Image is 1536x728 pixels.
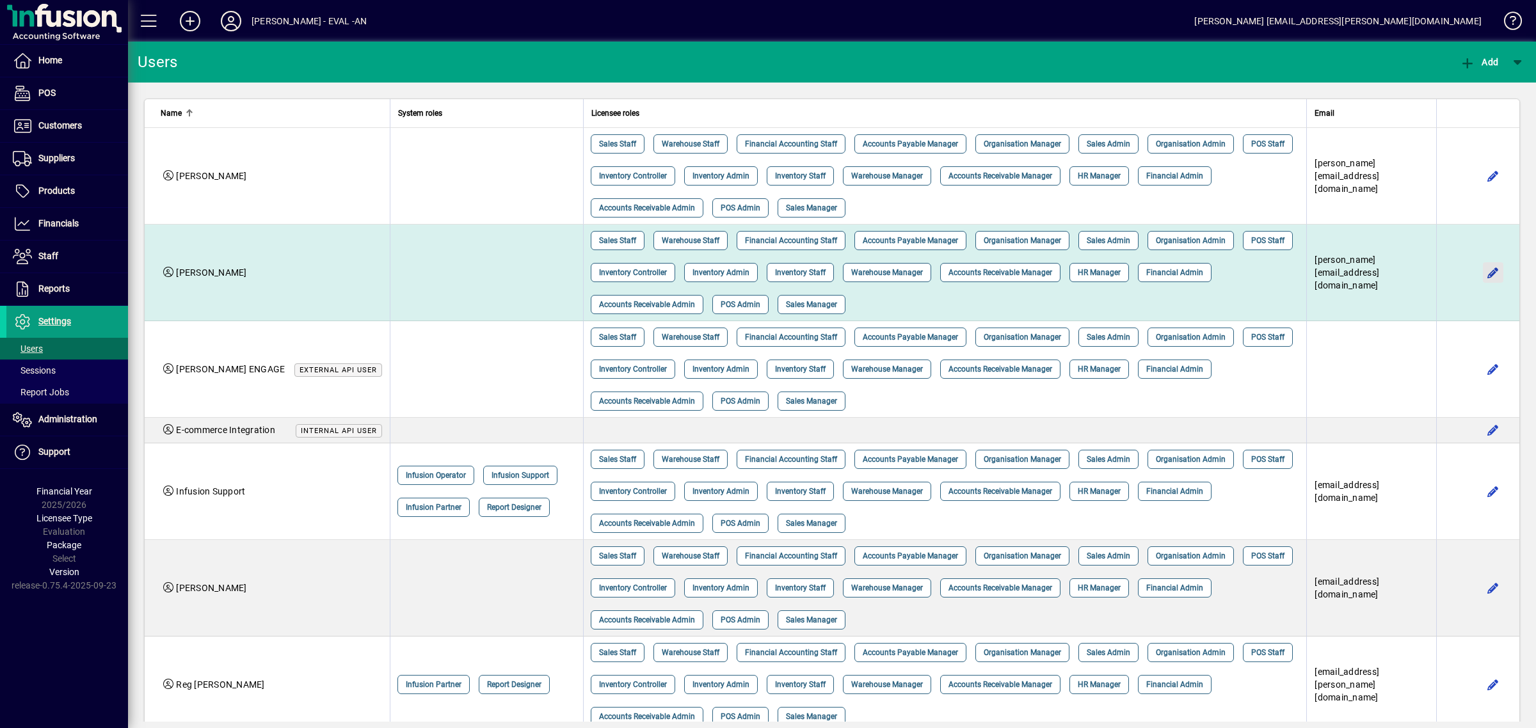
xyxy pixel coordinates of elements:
span: [EMAIL_ADDRESS][DOMAIN_NAME] [1315,480,1379,503]
span: Organisation Admin [1156,138,1226,150]
span: Home [38,55,62,65]
span: Licensee roles [591,106,639,120]
span: POS Staff [1251,138,1284,150]
span: Warehouse Manager [851,582,923,594]
span: POS Admin [721,517,760,530]
button: Edit [1483,674,1503,695]
span: Accounts Receivable Manager [948,363,1052,376]
span: Sales Admin [1087,453,1130,466]
span: Accounts Payable Manager [863,646,958,659]
span: Inventory Staff [775,170,826,182]
span: HR Manager [1078,266,1121,279]
span: Sales Manager [786,613,837,626]
a: Financials [6,208,128,240]
span: [PERSON_NAME][EMAIL_ADDRESS][DOMAIN_NAME] [1315,158,1379,194]
span: Accounts Receivable Admin [599,395,695,408]
span: Financial Accounting Staff [745,550,837,562]
span: [EMAIL_ADDRESS][PERSON_NAME][DOMAIN_NAME] [1315,667,1379,702]
button: Edit [1483,578,1503,598]
button: Edit [1483,481,1503,502]
span: Accounts Receivable Admin [599,202,695,214]
span: System roles [398,106,442,120]
span: Financial Accounting Staff [745,646,837,659]
button: Add [1457,51,1501,74]
span: E-commerce Integration [176,425,275,435]
a: Users [6,338,128,360]
span: Infusion Partner [406,678,461,691]
span: Financial Accounting Staff [745,234,837,247]
span: Inventory Staff [775,266,826,279]
a: Suppliers [6,143,128,175]
div: Users [138,52,192,72]
span: Financial Admin [1146,363,1203,376]
span: Accounts Receivable Admin [599,613,695,626]
span: Warehouse Manager [851,170,923,182]
span: Settings [38,316,71,326]
span: Warehouse Manager [851,678,923,691]
span: Sales Admin [1087,550,1130,562]
span: Licensee Type [36,513,92,523]
span: Organisation Admin [1156,331,1226,344]
span: Sales Staff [599,453,636,466]
span: Sales Staff [599,234,636,247]
span: POS Staff [1251,453,1284,466]
span: Financial Year [36,486,92,496]
span: [PERSON_NAME] [176,267,246,278]
span: Staff [38,251,58,261]
a: Support [6,436,128,468]
span: Warehouse Staff [662,138,719,150]
span: Financials [38,218,79,228]
div: [PERSON_NAME] [EMAIL_ADDRESS][PERSON_NAME][DOMAIN_NAME] [1194,11,1482,31]
span: Email [1315,106,1334,120]
span: Accounts Receivable Manager [948,582,1052,594]
span: [PERSON_NAME] [176,171,246,181]
span: Accounts Receivable Admin [599,710,695,723]
span: Report Designer [487,678,541,691]
span: Inventory Controller [599,485,667,498]
span: POS Admin [721,710,760,723]
span: Organisation Admin [1156,234,1226,247]
span: Sales Staff [599,550,636,562]
span: [PERSON_NAME][EMAIL_ADDRESS][DOMAIN_NAME] [1315,255,1379,290]
span: Inventory Admin [692,485,749,498]
span: Organisation Admin [1156,646,1226,659]
span: Sales Manager [786,202,837,214]
span: Warehouse Staff [662,331,719,344]
span: Sales Staff [599,331,636,344]
span: [EMAIL_ADDRESS][DOMAIN_NAME] [1315,576,1379,599]
span: Financial Admin [1146,266,1203,279]
span: HR Manager [1078,582,1121,594]
button: Edit [1483,420,1503,441]
span: POS Staff [1251,550,1284,562]
div: Name [161,106,382,120]
span: Infusion Support [492,469,549,482]
span: POS Staff [1251,331,1284,344]
span: Organisation Manager [984,331,1061,344]
span: HR Manager [1078,485,1121,498]
span: HR Manager [1078,363,1121,376]
span: Sales Manager [786,298,837,311]
a: Sessions [6,360,128,381]
span: Inventory Admin [692,678,749,691]
span: Administration [38,414,97,424]
span: Inventory Admin [692,266,749,279]
span: [PERSON_NAME] [176,583,246,593]
span: Warehouse Staff [662,453,719,466]
span: Financial Admin [1146,485,1203,498]
a: Customers [6,110,128,142]
span: Organisation Admin [1156,550,1226,562]
span: Inventory Controller [599,266,667,279]
span: Infusion Operator [406,469,466,482]
span: Accounts Payable Manager [863,234,958,247]
span: Warehouse Staff [662,234,719,247]
span: Sales Manager [786,395,837,408]
span: Warehouse Manager [851,363,923,376]
button: Edit [1483,166,1503,186]
span: Version [49,567,79,577]
span: Inventory Admin [692,170,749,182]
span: Report Designer [487,501,541,514]
span: Sales Admin [1087,331,1130,344]
span: Sales Staff [599,646,636,659]
span: Inventory Controller [599,678,667,691]
span: Sales Manager [786,710,837,723]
